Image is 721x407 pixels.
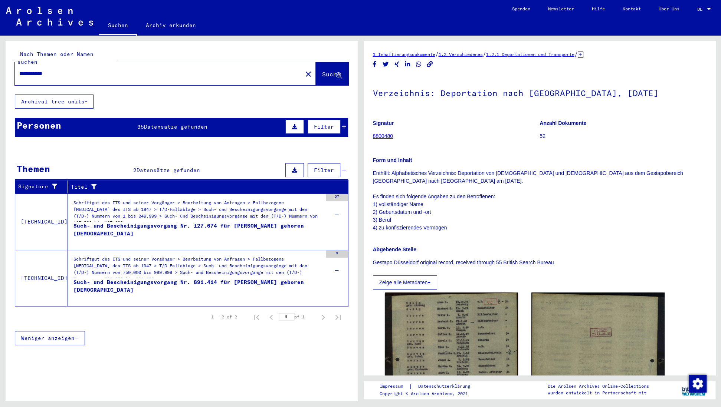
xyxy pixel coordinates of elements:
button: Share on WhatsApp [415,60,423,69]
div: Such- und Bescheinigungsvorgang Nr. 127.674 für [PERSON_NAME] geboren [DEMOGRAPHIC_DATA] [73,222,322,244]
span: Filter [314,123,334,130]
button: Last page [331,310,345,324]
b: Signatur [373,120,394,126]
button: Archival tree units [15,95,94,109]
p: Die Arolsen Archives Online-Collections [548,383,649,390]
span: DE [697,7,705,12]
div: Schriftgut des ITS und seiner Vorgänger > Bearbeitung von Anfragen > Fallbezogene [MEDICAL_DATA] ... [73,199,322,225]
span: / [435,51,439,57]
div: | [380,383,479,390]
div: Such- und Bescheinigungsvorgang Nr. 891.414 für [PERSON_NAME] geboren [DEMOGRAPHIC_DATA] [73,278,322,301]
a: 8800480 [373,133,393,139]
div: Schriftgut des ITS und seiner Vorgänger > Bearbeitung von Anfragen > Fallbezogene [MEDICAL_DATA] ... [73,256,322,282]
h1: Verzeichnis: Deportation nach [GEOGRAPHIC_DATA], [DATE] [373,76,707,109]
a: Suchen [99,16,137,36]
div: Zustimmung ändern [688,374,706,392]
button: Filter [308,163,340,177]
p: Enthält: Alphabetisches Verzeichnis: Deportation von [DEMOGRAPHIC_DATA] und [DEMOGRAPHIC_DATA] au... [373,169,707,232]
button: Zeige alle Metadaten [373,275,437,289]
mat-icon: close [304,70,313,79]
span: Suche [322,70,341,78]
span: 35 [137,123,144,130]
a: Datenschutzerklärung [412,383,479,390]
a: Impressum [380,383,409,390]
b: Anzahl Dokumente [540,120,586,126]
button: Previous page [264,310,279,324]
div: Titel [71,181,341,193]
a: 1 Inhaftierungsdokumente [373,52,435,57]
p: wurden entwickelt in Partnerschaft mit [548,390,649,396]
p: 52 [540,132,706,140]
span: Filter [314,167,334,173]
button: Clear [301,66,316,81]
a: 1.2 Verschiedenes [439,52,483,57]
img: Zustimmung ändern [689,375,707,393]
img: yv_logo.png [680,380,708,399]
button: Filter [308,120,340,134]
span: / [574,51,578,57]
div: Titel [71,183,334,191]
button: Suche [316,62,348,85]
button: Share on Twitter [382,60,390,69]
b: Form und Inhalt [373,157,412,163]
button: Share on Facebook [371,60,378,69]
span: Datensätze gefunden [144,123,207,130]
span: / [483,51,486,57]
p: Gestapo Düsseldorf original record, received through 55 British Search Bureau [373,259,707,267]
button: Share on Xing [393,60,401,69]
button: Copy link [426,60,434,69]
b: Abgebende Stelle [373,246,416,252]
a: 1.2.1 Deportationen und Transporte [486,52,574,57]
button: First page [249,310,264,324]
mat-label: Nach Themen oder Namen suchen [17,51,94,65]
div: Signature [18,183,62,191]
div: Signature [18,181,69,193]
button: Share on LinkedIn [404,60,412,69]
span: Weniger anzeigen [21,335,75,341]
p: Copyright © Arolsen Archives, 2021 [380,390,479,397]
button: Weniger anzeigen [15,331,85,345]
div: Personen [17,119,61,132]
img: Arolsen_neg.svg [6,7,93,26]
a: Archiv erkunden [137,16,205,34]
button: Next page [316,310,331,324]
